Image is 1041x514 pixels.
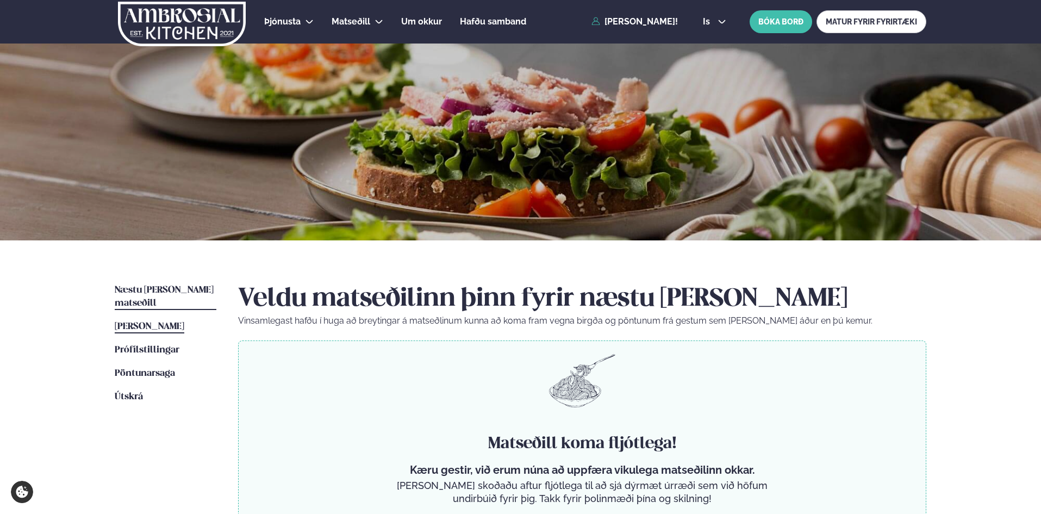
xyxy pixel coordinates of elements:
[694,17,735,26] button: is
[11,481,33,503] a: Cookie settings
[332,15,370,28] a: Matseðill
[750,10,812,33] button: BÓKA BORÐ
[591,17,678,27] a: [PERSON_NAME]!
[115,286,214,308] span: Næstu [PERSON_NAME] matseðill
[115,369,175,378] span: Pöntunarsaga
[264,16,301,27] span: Þjónusta
[401,16,442,27] span: Um okkur
[115,320,184,333] a: [PERSON_NAME]
[115,322,184,331] span: [PERSON_NAME]
[549,354,615,407] img: pasta
[238,284,926,314] h2: Veldu matseðilinn þinn fyrir næstu [PERSON_NAME]
[392,433,772,455] h4: Matseðill koma fljótlega!
[115,284,216,310] a: Næstu [PERSON_NAME] matseðill
[115,392,143,401] span: Útskrá
[460,16,526,27] span: Hafðu samband
[392,463,772,476] p: Kæru gestir, við erum núna að uppfæra vikulega matseðilinn okkar.
[332,16,370,27] span: Matseðill
[115,367,175,380] a: Pöntunarsaga
[703,17,713,26] span: is
[264,15,301,28] a: Þjónusta
[115,345,179,355] span: Prófílstillingar
[816,10,926,33] a: MATUR FYRIR FYRIRTÆKI
[392,479,772,505] p: [PERSON_NAME] skoðaðu aftur fljótlega til að sjá dýrmæt úrræði sem við höfum undirbúið fyrir þig....
[460,15,526,28] a: Hafðu samband
[115,391,143,404] a: Útskrá
[117,2,247,46] img: logo
[238,314,926,327] p: Vinsamlegast hafðu í huga að breytingar á matseðlinum kunna að koma fram vegna birgða og pöntunum...
[401,15,442,28] a: Um okkur
[115,344,179,357] a: Prófílstillingar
